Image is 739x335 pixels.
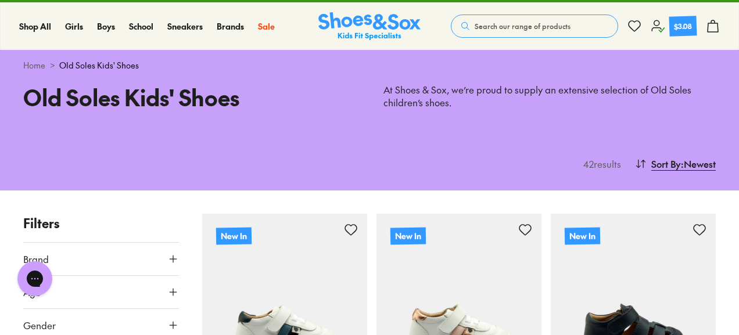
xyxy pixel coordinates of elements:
[59,59,139,71] span: Old Soles Kids' Shoes
[12,257,58,300] iframe: Gorgias live chat messenger
[23,318,56,332] span: Gender
[65,20,83,33] a: Girls
[129,20,153,32] span: School
[217,20,244,33] a: Brands
[383,84,716,109] p: At Shoes & Sox, we’re proud to supply an extensive selection of Old Soles children’s shoes.
[475,21,571,31] span: Search our range of products
[167,20,203,33] a: Sneakers
[318,12,421,41] a: Shoes & Sox
[451,15,618,38] button: Search our range of products
[23,243,179,275] button: Brand
[579,157,621,171] p: 42 results
[23,81,356,114] h1: Old Soles Kids' Shoes
[19,20,51,33] a: Shop All
[97,20,115,33] a: Boys
[258,20,275,32] span: Sale
[129,20,153,33] a: School
[97,20,115,32] span: Boys
[216,227,252,244] p: New In
[651,16,697,36] a: $3.08
[258,20,275,33] a: Sale
[390,227,426,244] p: New In
[651,157,681,171] span: Sort By
[167,20,203,32] span: Sneakers
[635,151,716,176] button: Sort By:Newest
[674,20,693,31] div: $3.08
[318,12,421,41] img: SNS_Logo_Responsive.svg
[681,157,716,171] span: : Newest
[217,20,244,32] span: Brands
[565,227,600,244] p: New In
[23,276,179,308] button: Age
[23,59,45,71] a: Home
[19,20,51,32] span: Shop All
[23,214,179,233] p: Filters
[23,252,49,266] span: Brand
[65,20,83,32] span: Girls
[23,59,716,71] div: >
